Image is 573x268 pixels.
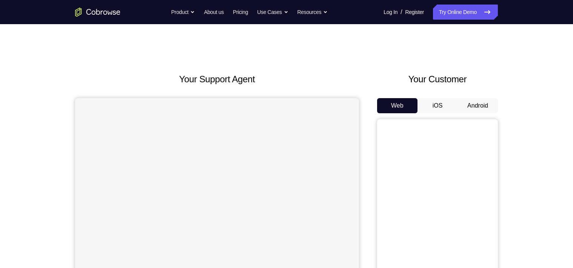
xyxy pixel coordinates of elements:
[417,98,458,113] button: iOS
[400,8,402,17] span: /
[257,5,288,20] button: Use Cases
[171,5,195,20] button: Product
[384,5,397,20] a: Log In
[405,5,424,20] a: Register
[457,98,498,113] button: Android
[204,5,223,20] a: About us
[433,5,498,20] a: Try Online Demo
[297,5,328,20] button: Resources
[377,72,498,86] h2: Your Customer
[75,72,359,86] h2: Your Support Agent
[377,98,417,113] button: Web
[75,8,120,17] a: Go to the home page
[233,5,248,20] a: Pricing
